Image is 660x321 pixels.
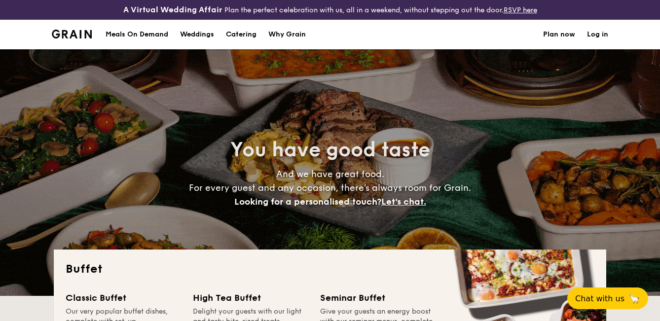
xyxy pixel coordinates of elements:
[543,20,575,49] a: Plan now
[226,20,257,49] h1: Catering
[174,20,220,49] a: Weddings
[575,294,624,303] span: Chat with us
[66,261,594,277] h2: Buffet
[262,20,312,49] a: Why Grain
[66,291,181,305] div: Classic Buffet
[106,20,168,49] div: Meals On Demand
[180,20,214,49] div: Weddings
[381,196,426,207] span: Let's chat.
[567,287,648,309] button: Chat with us🦙
[628,293,640,304] span: 🦙
[320,291,436,305] div: Seminar Buffet
[268,20,306,49] div: Why Grain
[52,30,92,38] a: Logotype
[110,4,550,16] div: Plan the perfect celebration with us, all in a weekend, without stepping out the door.
[123,4,222,16] h4: A Virtual Wedding Affair
[52,30,92,38] img: Grain
[100,20,174,49] a: Meals On Demand
[220,20,262,49] a: Catering
[193,291,308,305] div: High Tea Buffet
[504,6,537,14] a: RSVP here
[587,20,608,49] a: Log in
